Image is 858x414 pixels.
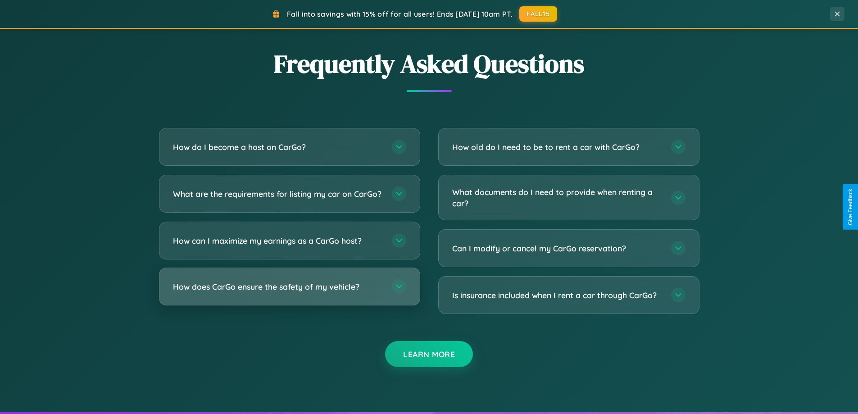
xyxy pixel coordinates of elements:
[519,6,557,22] button: FALL15
[159,46,699,81] h2: Frequently Asked Questions
[452,187,662,209] h3: What documents do I need to provide when renting a car?
[173,235,383,246] h3: How can I maximize my earnings as a CarGo host?
[173,141,383,153] h3: How do I become a host on CarGo?
[173,281,383,292] h3: How does CarGo ensure the safety of my vehicle?
[847,189,853,225] div: Give Feedback
[287,9,513,18] span: Fall into savings with 15% off for all users! Ends [DATE] 10am PT.
[173,188,383,200] h3: What are the requirements for listing my car on CarGo?
[452,243,662,254] h3: Can I modify or cancel my CarGo reservation?
[452,141,662,153] h3: How old do I need to be to rent a car with CarGo?
[385,341,473,367] button: Learn More
[452,290,662,301] h3: Is insurance included when I rent a car through CarGo?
